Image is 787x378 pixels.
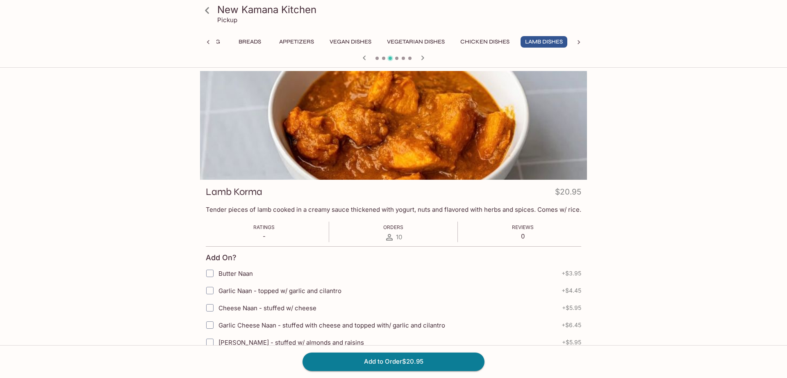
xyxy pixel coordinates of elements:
[200,71,587,180] div: Lamb Korma
[555,186,581,202] h4: $20.95
[206,186,262,198] h3: Lamb Korma
[206,206,581,213] p: Tender pieces of lamb cooked in a creamy sauce thickened with yogurt, nuts and flavored with herb...
[217,16,237,24] p: Pickup
[206,253,237,262] h4: Add On?
[562,322,581,328] span: + $6.45
[521,36,567,48] button: Lamb Dishes
[562,270,581,277] span: + $3.95
[218,287,341,295] span: Garlic Naan - topped w/ garlic and cilantro
[218,270,253,277] span: Butter Naan
[218,339,364,346] span: [PERSON_NAME] - stuffed w/ almonds and raisins
[231,36,268,48] button: Breads
[512,224,534,230] span: Reviews
[562,287,581,294] span: + $4.45
[562,305,581,311] span: + $5.95
[253,224,275,230] span: Ratings
[275,36,318,48] button: Appetizers
[253,232,275,240] p: -
[382,36,449,48] button: Vegetarian Dishes
[383,224,403,230] span: Orders
[303,353,484,371] button: Add to Order$20.95
[396,233,402,241] span: 10
[325,36,376,48] button: Vegan Dishes
[218,321,445,329] span: Garlic Cheese Naan - stuffed with cheese and topped with/ garlic and cilantro
[456,36,514,48] button: Chicken Dishes
[562,339,581,346] span: + $5.95
[512,232,534,240] p: 0
[217,3,584,16] h3: New Kamana Kitchen
[218,304,316,312] span: Cheese Naan - stuffed w/ cheese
